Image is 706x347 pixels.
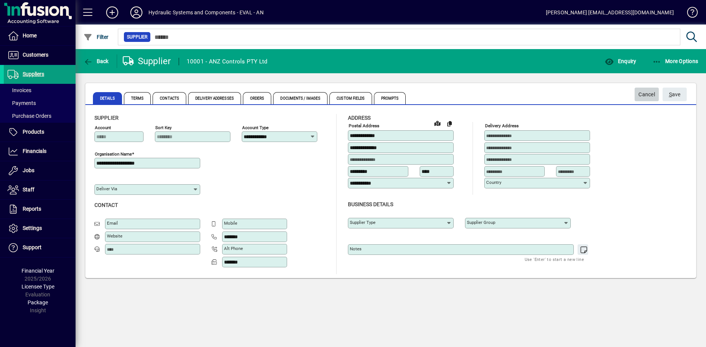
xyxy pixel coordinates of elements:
[124,92,151,104] span: Terms
[23,148,46,154] span: Financials
[273,92,328,104] span: Documents / Images
[82,30,111,44] button: Filter
[22,268,54,274] span: Financial Year
[95,125,111,130] mat-label: Account
[4,46,76,65] a: Customers
[4,219,76,238] a: Settings
[94,202,118,208] span: Contact
[638,88,655,101] span: Cancel
[467,220,495,225] mat-label: Supplier group
[4,123,76,142] a: Products
[635,88,659,101] button: Cancel
[23,206,41,212] span: Reports
[348,115,371,121] span: Address
[107,233,122,239] mat-label: Website
[4,84,76,97] a: Invoices
[93,92,122,104] span: Details
[350,246,361,251] mat-label: Notes
[669,91,672,97] span: S
[96,186,117,191] mat-label: Deliver via
[650,54,700,68] button: More Options
[4,142,76,161] a: Financials
[95,151,132,157] mat-label: Organisation name
[669,88,681,101] span: ave
[486,180,501,185] mat-label: Country
[187,56,268,68] div: 10001 - ANZ Controls PTY Ltd
[22,284,54,290] span: Licensee Type
[4,161,76,180] a: Jobs
[242,125,269,130] mat-label: Account Type
[94,115,119,121] span: Supplier
[431,117,443,129] a: View on map
[350,220,375,225] mat-label: Supplier type
[329,92,372,104] span: Custom Fields
[124,6,148,19] button: Profile
[374,92,406,104] span: Prompts
[243,92,272,104] span: Orders
[443,117,456,130] button: Copy to Delivery address
[8,87,31,93] span: Invoices
[23,52,48,58] span: Customers
[603,54,638,68] button: Enquiry
[4,109,76,122] a: Purchase Orders
[83,58,109,64] span: Back
[4,97,76,109] a: Payments
[4,26,76,45] a: Home
[605,58,636,64] span: Enquiry
[652,58,698,64] span: More Options
[23,71,44,77] span: Suppliers
[224,221,237,226] mat-label: Mobile
[153,92,186,104] span: Contacts
[76,54,117,68] app-page-header-button: Back
[127,33,147,41] span: Supplier
[83,34,109,40] span: Filter
[681,2,697,26] a: Knowledge Base
[23,32,37,39] span: Home
[155,125,171,130] mat-label: Sort key
[23,225,42,231] span: Settings
[8,100,36,106] span: Payments
[23,187,34,193] span: Staff
[546,6,674,19] div: [PERSON_NAME] [EMAIL_ADDRESS][DOMAIN_NAME]
[4,238,76,257] a: Support
[148,6,264,19] div: Hydraulic Systems and Components - EVAL - AN
[8,113,51,119] span: Purchase Orders
[224,246,243,251] mat-label: Alt Phone
[28,299,48,305] span: Package
[82,54,111,68] button: Back
[663,88,687,101] button: Save
[107,221,118,226] mat-label: Email
[23,244,42,250] span: Support
[23,167,34,173] span: Jobs
[23,129,44,135] span: Products
[188,92,241,104] span: Delivery Addresses
[348,201,393,207] span: Business details
[4,180,76,199] a: Staff
[525,255,584,264] mat-hint: Use 'Enter' to start a new line
[100,6,124,19] button: Add
[4,200,76,219] a: Reports
[123,55,171,67] div: Supplier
